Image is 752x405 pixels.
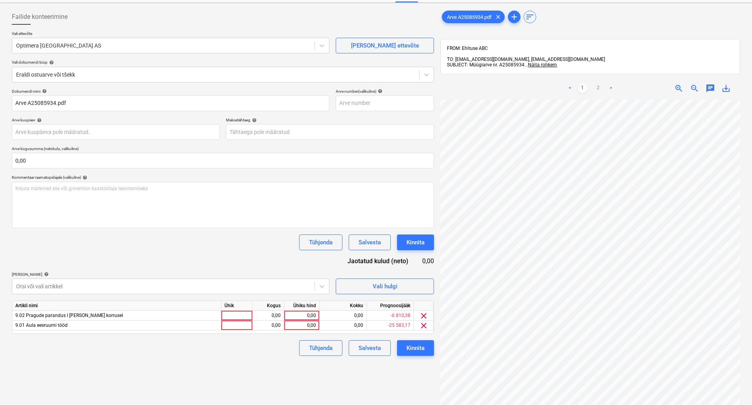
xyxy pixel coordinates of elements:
[81,175,87,180] span: help
[320,301,367,311] div: Kokku
[35,118,42,123] span: help
[674,84,684,93] span: zoom_in
[332,257,421,266] div: Jaotatud kulud (neto)
[376,89,382,93] span: help
[42,272,49,277] span: help
[509,12,519,22] span: add
[336,95,434,111] input: Arve number
[309,343,333,353] div: Tühjenda
[287,321,316,330] div: 0,00
[15,323,68,328] span: 9.01 Aula eesruumi tööd
[256,311,281,321] div: 0,00
[397,235,434,250] button: Kinnita
[12,146,434,153] p: Arve kogusumma (netokulu, valikuline)
[419,311,428,321] span: clear
[336,38,434,53] button: [PERSON_NAME] ettevõte
[226,124,434,140] input: Tähtaega pole määratud
[40,89,47,93] span: help
[367,311,414,321] div: -6 810,38
[12,175,434,180] div: Kommentaar raamatupidajale (valikuline)
[12,95,329,111] input: Dokumendi nimi
[359,237,381,247] div: Salvesta
[320,311,367,321] div: 0,00
[12,117,220,123] div: Arve kuupäev
[367,301,414,311] div: Prognoosijääk
[12,272,329,277] div: [PERSON_NAME]
[250,118,257,123] span: help
[299,340,342,356] button: Tühjenda
[721,84,731,93] span: save_alt
[351,40,419,51] div: [PERSON_NAME] ettevõte
[12,60,434,65] div: Vali dokumendi tüüp
[373,281,397,291] div: Vali hulgi
[226,117,434,123] div: Maksetähtaeg
[309,237,333,247] div: Tühjenda
[359,343,381,353] div: Salvesta
[690,84,699,93] span: zoom_out
[221,301,253,311] div: Ühik
[447,46,488,51] span: FROM: Ehituse ABC
[299,235,342,250] button: Tühjenda
[565,84,575,93] a: Previous page
[256,321,281,330] div: 0,00
[397,340,434,356] button: Kinnita
[15,313,123,318] span: 9.02 Pragude parandus I ja II korrusel
[447,62,524,68] span: SUBJECT: Müügiarve nr. A25085934
[525,12,535,22] span: sort
[349,235,391,250] button: Salvesta
[12,124,220,140] input: Arve kuupäeva pole määratud.
[406,343,425,353] div: Kinnita
[367,321,414,330] div: -25 583,17
[706,84,715,93] span: chat
[12,301,221,311] div: Artikli nimi
[287,311,316,321] div: 0,00
[578,84,587,93] a: Page 1 is your current page
[442,11,505,23] div: Arve A25085934.pdf
[447,57,605,62] span: TO: [EMAIL_ADDRESS][DOMAIN_NAME], [EMAIL_ADDRESS][DOMAIN_NAME]
[336,89,434,94] div: Arve number (valikuline)
[442,14,496,20] span: Arve A25085934.pdf
[594,84,603,93] a: Page 2
[349,340,391,356] button: Salvesta
[493,12,503,22] span: clear
[528,62,557,68] span: Näita rohkem
[12,153,434,169] input: Arve kogusumma (netokulu, valikuline)
[606,84,616,93] a: Next page
[284,301,320,311] div: Ühiku hind
[320,321,367,330] div: 0,00
[421,257,434,266] div: 0,00
[524,62,557,68] span: ...
[12,89,329,94] div: Dokumendi nimi
[12,12,68,22] span: Failide konteerimine
[406,237,425,247] div: Kinnita
[419,321,428,330] span: clear
[253,301,284,311] div: Kogus
[48,60,54,65] span: help
[336,279,434,294] button: Vali hulgi
[12,31,329,38] p: Vali ettevõte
